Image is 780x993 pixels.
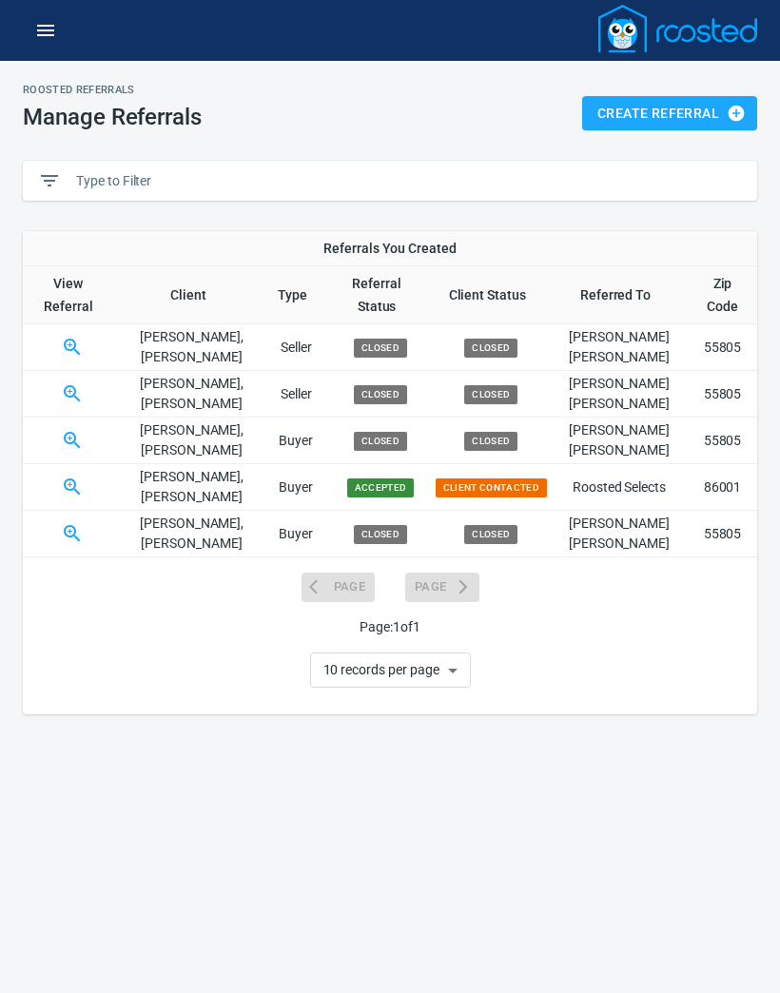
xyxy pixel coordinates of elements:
p: [PERSON_NAME] , [PERSON_NAME] [122,374,263,414]
span: Closed [354,432,407,451]
p: [PERSON_NAME] , [PERSON_NAME] [122,327,263,367]
span: Accepted [347,478,415,497]
p: Buyer [263,477,330,497]
th: View Referral [23,266,122,324]
button: Create Referral [582,96,757,131]
th: Toggle SortBy [263,266,330,324]
input: Type to Filter [76,166,742,195]
p: Seller [263,384,330,404]
p: [PERSON_NAME] [PERSON_NAME] [551,327,688,367]
p: [PERSON_NAME] [PERSON_NAME] [551,374,688,414]
p: [PERSON_NAME] , [PERSON_NAME] [122,467,263,507]
th: Toggle SortBy [330,266,432,324]
iframe: Chat [699,907,766,979]
p: Seller [263,338,330,358]
span: Create Referral [597,102,742,126]
span: Closed [464,432,517,451]
td: 55805 [688,418,757,464]
p: [PERSON_NAME] , [PERSON_NAME] [122,514,263,554]
td: 55805 [688,324,757,371]
h2: Roosted Referrals [23,84,202,96]
span: Closed [354,385,407,404]
span: Closed [354,339,407,358]
th: Referrals You Created [23,231,757,266]
p: Roosted Selects [551,477,688,497]
span: Closed [464,385,517,404]
td: 86001 [688,464,757,511]
p: Buyer [263,431,330,451]
td: 55805 [688,371,757,418]
p: Page: 1 of 1 [23,617,757,637]
span: Closed [464,339,517,358]
h1: Manage Referrals [23,104,202,130]
span: Closed [464,525,517,544]
img: Logo [598,5,758,52]
span: Closed [354,525,407,544]
th: Toggle SortBy [122,266,263,324]
td: 55805 [688,511,757,557]
p: [PERSON_NAME] [PERSON_NAME] [551,420,688,460]
span: Client Contacted [436,478,547,497]
p: Buyer [263,524,330,544]
p: [PERSON_NAME] , [PERSON_NAME] [122,420,263,460]
th: Toggle SortBy [551,266,688,324]
th: Toggle SortBy [688,266,757,324]
p: [PERSON_NAME] [PERSON_NAME] [551,514,688,554]
th: Toggle SortBy [432,266,551,324]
